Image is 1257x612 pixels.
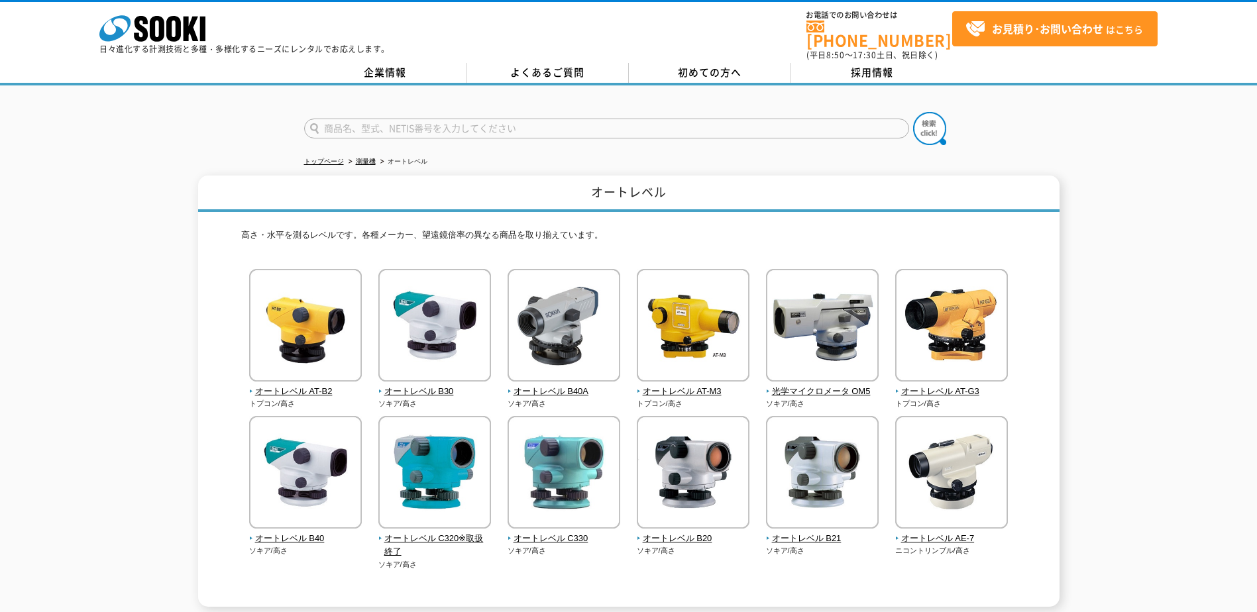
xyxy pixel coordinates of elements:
[378,519,492,559] a: オートレベル C320※取扱終了
[241,229,1016,249] p: 高さ・水平を測るレベルです。各種メーカー、望遠鏡倍率の異なる商品を取り揃えています。
[249,385,362,399] span: オートレベル AT-B2
[249,269,362,385] img: オートレベル AT-B2
[249,545,362,556] p: ソキア/高さ
[952,11,1158,46] a: お見積り･お問い合わせはこちら
[637,398,750,409] p: トプコン/高さ
[304,119,909,138] input: 商品名、型式、NETIS番号を入力してください
[508,372,621,399] a: オートレベル B40A
[895,532,1009,546] span: オートレベル AE-7
[508,269,620,385] img: オートレベル B40A
[508,545,621,556] p: ソキア/高さ
[678,65,741,79] span: 初めての方へ
[637,545,750,556] p: ソキア/高さ
[249,532,362,546] span: オートレベル B40
[629,63,791,83] a: 初めての方へ
[766,398,879,409] p: ソキア/高さ
[895,416,1008,532] img: オートレベル AE-7
[895,269,1008,385] img: オートレベル AT-G3
[965,19,1143,39] span: はこちら
[99,45,390,53] p: 日々進化する計測技術と多種・多様化するニーズにレンタルでお応えします。
[853,49,877,61] span: 17:30
[378,416,491,532] img: オートレベル C320※取扱終了
[508,398,621,409] p: ソキア/高さ
[508,532,621,546] span: オートレベル C330
[637,519,750,546] a: オートレベル B20
[992,21,1103,36] strong: お見積り･お問い合わせ
[895,398,1009,409] p: トプコン/高さ
[895,519,1009,546] a: オートレベル AE-7
[356,158,376,165] a: 測量機
[378,559,492,570] p: ソキア/高さ
[378,385,492,399] span: オートレベル B30
[378,372,492,399] a: オートレベル B30
[304,158,344,165] a: トップページ
[466,63,629,83] a: よくあるご質問
[637,532,750,546] span: オートレベル B20
[508,416,620,532] img: オートレベル C330
[766,372,879,399] a: 光学マイクロメータ OM5
[766,385,879,399] span: 光学マイクロメータ OM5
[637,416,749,532] img: オートレベル B20
[895,545,1009,556] p: ニコントリンブル/高さ
[766,269,879,385] img: 光学マイクロメータ OM5
[766,519,879,546] a: オートレベル B21
[637,372,750,399] a: オートレベル AT-M3
[895,372,1009,399] a: オートレベル AT-G3
[378,155,427,169] li: オートレベル
[791,63,954,83] a: 採用情報
[637,269,749,385] img: オートレベル AT-M3
[304,63,466,83] a: 企業情報
[806,11,952,19] span: お電話でのお問い合わせは
[249,372,362,399] a: オートレベル AT-B2
[378,398,492,409] p: ソキア/高さ
[508,519,621,546] a: オートレベル C330
[249,416,362,532] img: オートレベル B40
[378,532,492,560] span: オートレベル C320※取扱終了
[806,49,938,61] span: (平日 ～ 土日、祝日除く)
[766,532,879,546] span: オートレベル B21
[378,269,491,385] img: オートレベル B30
[806,21,952,48] a: [PHONE_NUMBER]
[249,519,362,546] a: オートレベル B40
[913,112,946,145] img: btn_search.png
[249,398,362,409] p: トプコン/高さ
[766,545,879,556] p: ソキア/高さ
[637,385,750,399] span: オートレベル AT-M3
[826,49,845,61] span: 8:50
[895,385,1009,399] span: オートレベル AT-G3
[508,385,621,399] span: オートレベル B40A
[766,416,879,532] img: オートレベル B21
[198,176,1060,212] h1: オートレベル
